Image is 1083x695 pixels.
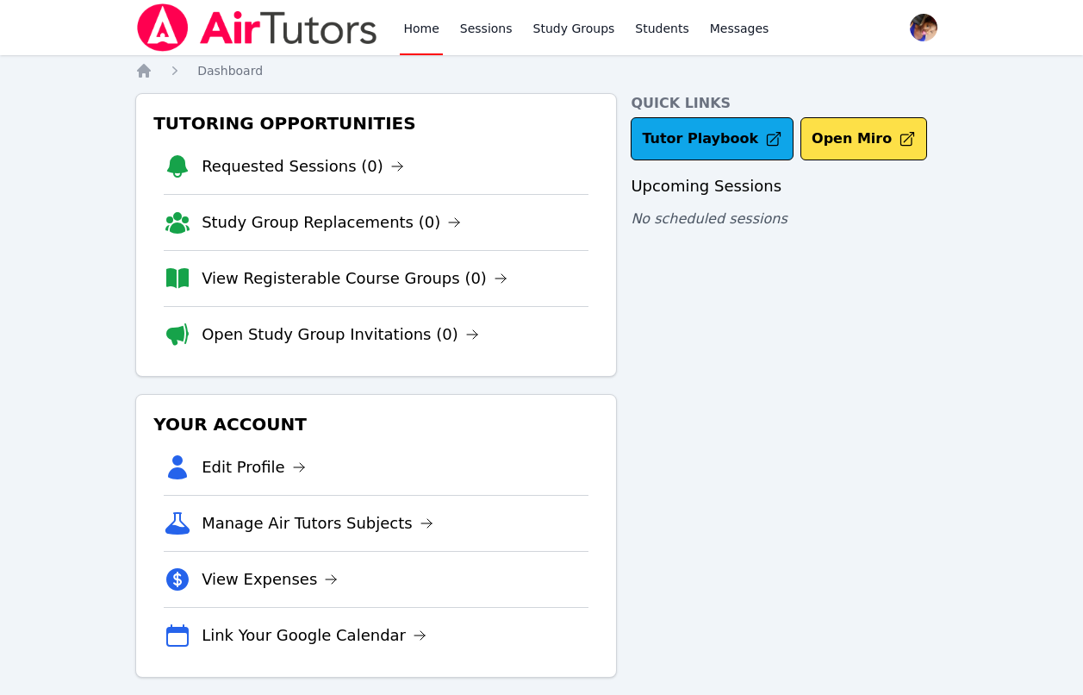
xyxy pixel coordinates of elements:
[631,174,948,198] h3: Upcoming Sessions
[197,62,263,79] a: Dashboard
[150,108,602,139] h3: Tutoring Opportunities
[631,210,787,227] span: No scheduled sessions
[135,3,379,52] img: Air Tutors
[202,322,479,347] a: Open Study Group Invitations (0)
[150,409,602,440] h3: Your Account
[202,567,338,592] a: View Expenses
[202,266,507,291] a: View Registerable Course Groups (0)
[202,154,404,178] a: Requested Sessions (0)
[135,62,948,79] nav: Breadcrumb
[710,20,769,37] span: Messages
[202,210,461,235] a: Study Group Replacements (0)
[202,511,433,535] a: Manage Air Tutors Subjects
[202,455,306,479] a: Edit Profile
[631,93,948,114] h4: Quick Links
[202,623,426,648] a: Link Your Google Calendar
[631,117,794,160] a: Tutor Playbook
[197,64,263,78] span: Dashboard
[800,117,927,160] button: Open Miro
